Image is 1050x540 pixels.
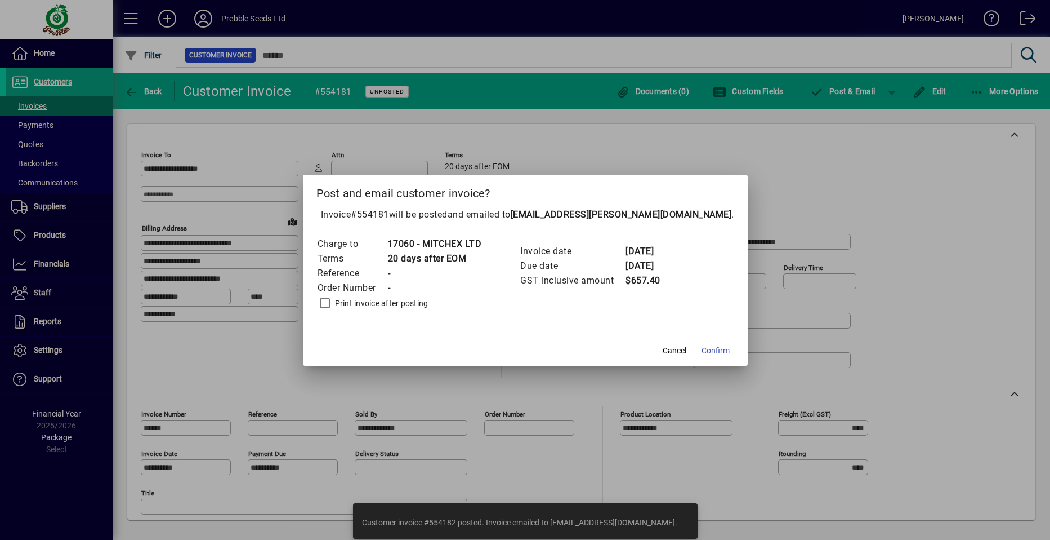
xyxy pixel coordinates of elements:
td: Charge to [317,237,387,251]
span: and emailed to [448,209,732,220]
td: 20 days after EOM [387,251,482,266]
button: Cancel [656,341,692,361]
td: Due date [520,259,625,273]
label: Print invoice after posting [333,298,428,309]
b: [EMAIL_ADDRESS][PERSON_NAME][DOMAIN_NAME] [511,209,732,220]
h2: Post and email customer invoice? [303,175,748,207]
td: Order Number [317,281,387,295]
p: Invoice will be posted . [316,208,734,222]
td: $657.40 [625,273,670,288]
span: Cancel [663,345,686,357]
button: Confirm [697,341,734,361]
span: Confirm [702,345,730,357]
td: 17060 - MITCHEX LTD [387,237,482,251]
td: [DATE] [625,244,670,259]
td: - [387,266,482,281]
td: - [387,281,482,295]
td: [DATE] [625,259,670,273]
td: Invoice date [520,244,625,259]
td: Reference [317,266,387,281]
td: Terms [317,251,387,266]
span: #554181 [351,209,389,220]
td: GST inclusive amount [520,273,625,288]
